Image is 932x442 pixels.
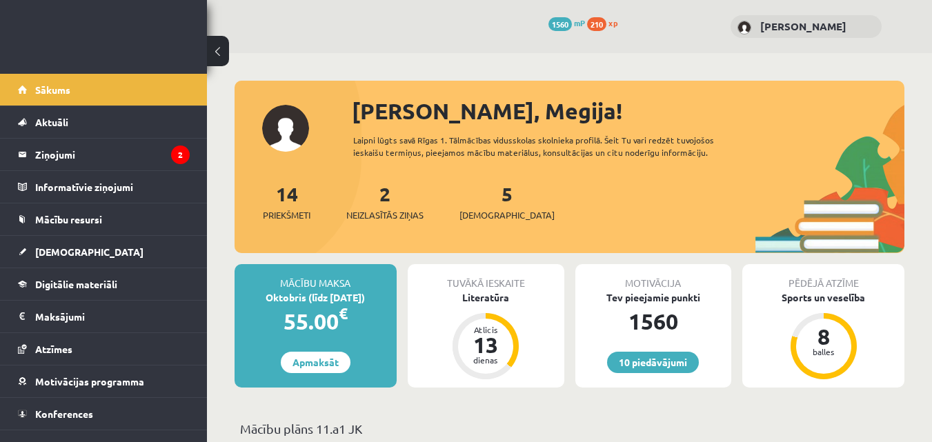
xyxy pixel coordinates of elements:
[607,352,699,373] a: 10 piedāvājumi
[465,325,506,334] div: Atlicis
[35,343,72,355] span: Atzīmes
[587,17,624,28] a: 210 xp
[548,17,585,28] a: 1560 mP
[408,264,564,290] div: Tuvākā ieskaite
[18,203,190,235] a: Mācību resursi
[35,171,190,203] legend: Informatīvie ziņojumi
[18,333,190,365] a: Atzīmes
[18,398,190,430] a: Konferences
[35,213,102,225] span: Mācību resursi
[575,290,732,305] div: Tev pieejamie punkti
[18,236,190,268] a: [DEMOGRAPHIC_DATA]
[408,290,564,305] div: Literatūra
[737,21,751,34] img: Megija Kozlova
[742,290,904,305] div: Sports un veselība
[465,356,506,364] div: dienas
[574,17,585,28] span: mP
[587,17,606,31] span: 210
[18,139,190,170] a: Ziņojumi2
[240,419,899,438] p: Mācību plāns 11.a1 JK
[353,134,755,159] div: Laipni lūgts savā Rīgas 1. Tālmācības vidusskolas skolnieka profilā. Šeit Tu vari redzēt tuvojošo...
[18,301,190,332] a: Maksājumi
[281,352,350,373] a: Apmaksāt
[548,17,572,31] span: 1560
[35,301,190,332] legend: Maksājumi
[18,365,190,397] a: Motivācijas programma
[575,264,732,290] div: Motivācija
[18,268,190,300] a: Digitālie materiāli
[339,303,348,323] span: €
[742,290,904,381] a: Sports un veselība 8 balles
[235,305,397,338] div: 55.00
[459,208,555,222] span: [DEMOGRAPHIC_DATA]
[803,325,844,348] div: 8
[263,181,310,222] a: 14Priekšmeti
[408,290,564,381] a: Literatūra Atlicis 13 dienas
[18,106,190,138] a: Aktuāli
[35,83,70,96] span: Sākums
[171,145,190,164] i: 2
[352,94,904,128] div: [PERSON_NAME], Megija!
[35,278,117,290] span: Digitālie materiāli
[35,375,144,388] span: Motivācijas programma
[18,74,190,106] a: Sākums
[575,305,732,338] div: 1560
[465,334,506,356] div: 13
[35,245,143,258] span: [DEMOGRAPHIC_DATA]
[742,264,904,290] div: Pēdējā atzīme
[760,19,846,33] a: [PERSON_NAME]
[18,171,190,203] a: Informatīvie ziņojumi
[35,116,68,128] span: Aktuāli
[346,208,424,222] span: Neizlasītās ziņas
[608,17,617,28] span: xp
[346,181,424,222] a: 2Neizlasītās ziņas
[803,348,844,356] div: balles
[15,24,126,59] a: Rīgas 1. Tālmācības vidusskola
[35,139,190,170] legend: Ziņojumi
[235,264,397,290] div: Mācību maksa
[35,408,93,420] span: Konferences
[263,208,310,222] span: Priekšmeti
[235,290,397,305] div: Oktobris (līdz [DATE])
[459,181,555,222] a: 5[DEMOGRAPHIC_DATA]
